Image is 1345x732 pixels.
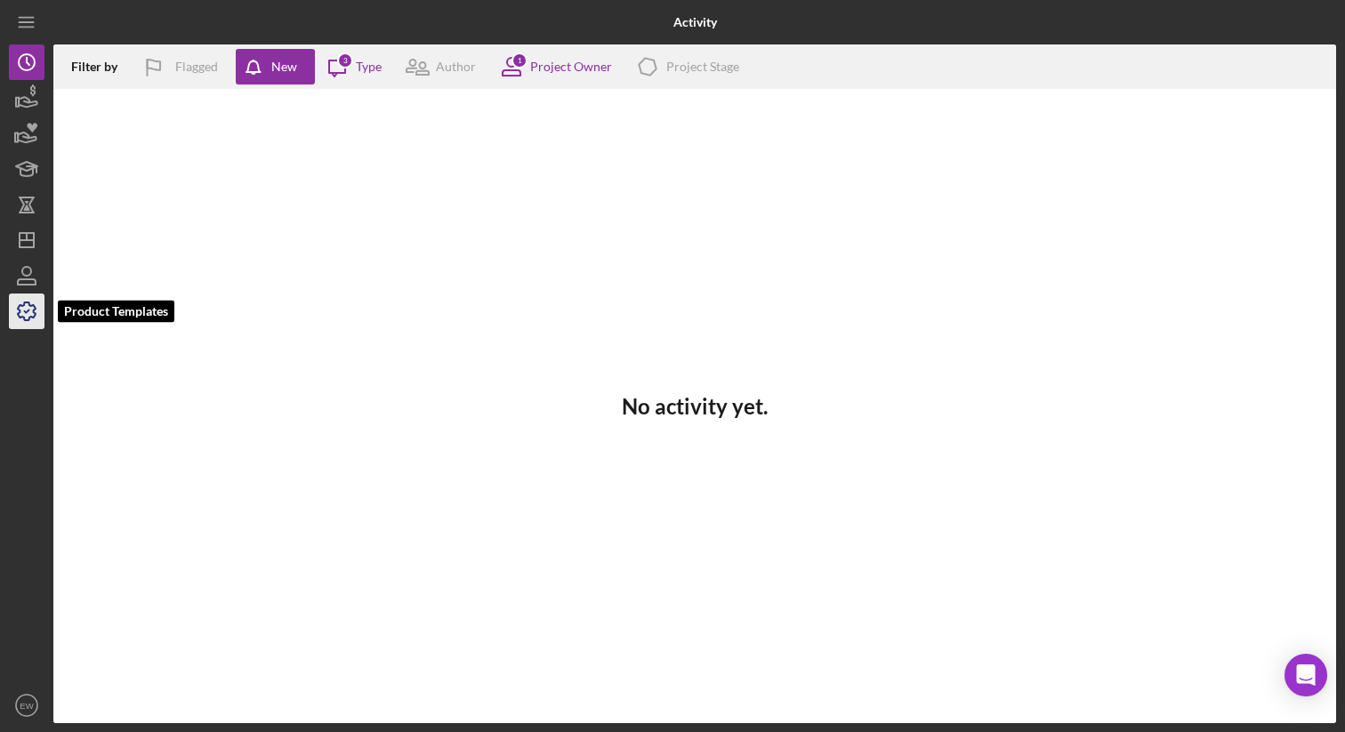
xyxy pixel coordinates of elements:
div: New [271,49,297,84]
div: Type [356,60,382,74]
div: Filter by [71,60,131,74]
text: EW [20,701,34,711]
button: EW [9,688,44,723]
div: Project Stage [666,60,739,74]
button: New [236,49,315,84]
h3: No activity yet. [622,394,768,419]
b: Activity [673,15,717,29]
div: Open Intercom Messenger [1285,654,1327,696]
div: Project Owner [530,60,612,74]
div: Author [436,60,476,74]
button: Flagged [131,49,236,84]
div: Flagged [175,49,218,84]
div: 3 [337,52,353,68]
div: 1 [511,52,528,68]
